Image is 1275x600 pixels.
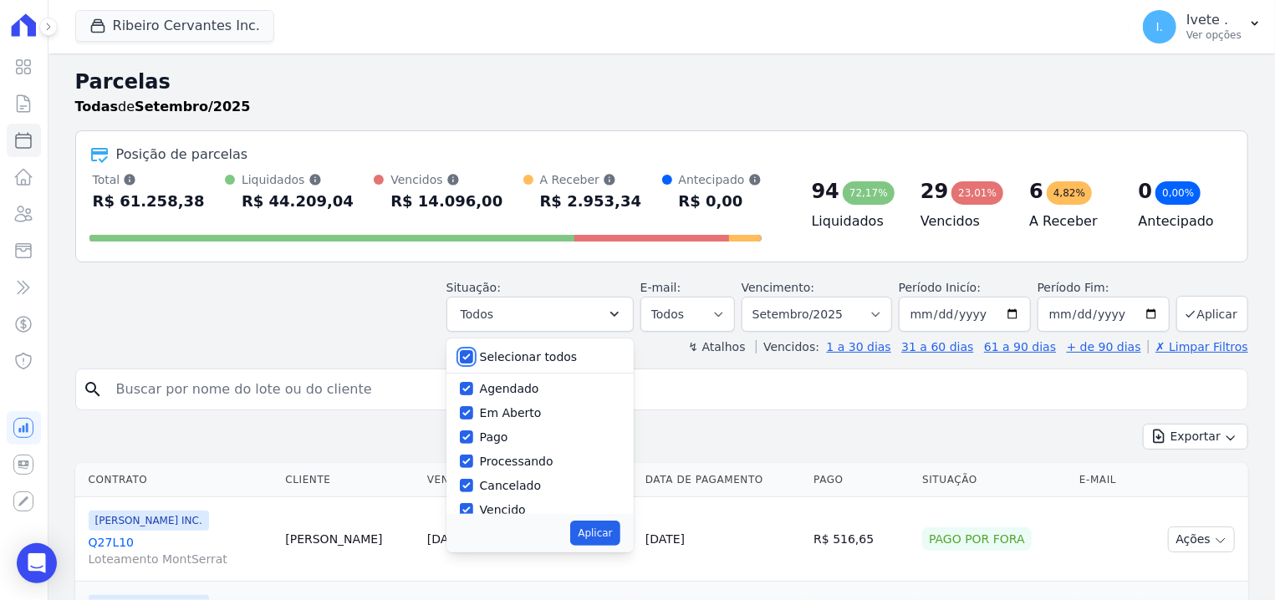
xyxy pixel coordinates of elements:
td: [DATE] [639,497,807,582]
label: Selecionar todos [480,350,578,364]
label: Período Inicío: [899,281,981,294]
th: Pago [807,463,915,497]
label: Vencido [480,503,526,516]
label: Situação: [446,281,501,294]
h2: Parcelas [75,67,1248,97]
div: Open Intercom Messenger [17,543,57,583]
th: Contrato [75,463,279,497]
p: de [75,97,251,117]
button: Todos [446,297,634,332]
span: I. [1156,21,1164,33]
td: [PERSON_NAME] [278,497,420,582]
label: E-mail: [640,281,681,294]
button: Ações [1168,526,1235,552]
button: I. Ivete . Ver opções [1130,3,1275,50]
th: Vencimento [421,463,530,497]
h4: Liquidados [812,211,894,231]
label: Processando [480,455,553,468]
a: + de 90 dias [1067,340,1141,353]
a: Q27L10Loteamento MontSerrat [89,534,273,567]
label: Agendado [480,382,539,395]
td: R$ 516,65 [807,497,915,582]
input: Buscar por nome do lote ou do cliente [106,373,1241,406]
div: Vencidos [390,171,502,188]
div: 6 [1029,178,1043,205]
strong: Setembro/2025 [135,99,250,114]
a: 61 a 90 dias [984,340,1056,353]
th: E-mail [1073,463,1137,497]
span: Loteamento MontSerrat [89,551,273,567]
i: search [83,379,103,399]
div: R$ 61.258,38 [93,188,205,215]
th: Data de Pagamento [639,463,807,497]
label: Pago [480,430,508,444]
div: 29 [921,178,948,205]
div: Pago por fora [922,527,1032,551]
label: ↯ Atalhos [688,340,745,353]
span: Todos [461,304,493,324]
div: 0,00% [1155,181,1201,205]
div: 72,17% [843,181,895,205]
button: Aplicar [570,521,620,546]
div: 0 [1139,178,1153,205]
button: Ribeiro Cervantes Inc. [75,10,274,42]
h4: Vencidos [921,211,1002,231]
div: R$ 2.953,34 [540,188,641,215]
label: Em Aberto [480,406,542,419]
label: Vencidos: [756,340,819,353]
div: Liquidados [242,171,354,188]
th: Situação [915,463,1073,497]
a: ✗ Limpar Filtros [1148,340,1248,353]
div: Total [93,171,205,188]
button: Exportar [1143,424,1248,450]
div: Posição de parcelas [116,145,248,165]
div: R$ 0,00 [679,188,762,215]
label: Período Fim: [1038,279,1170,297]
h4: Antecipado [1139,211,1221,231]
div: 23,01% [951,181,1003,205]
p: Ivete . [1186,12,1242,28]
a: 1 a 30 dias [827,340,891,353]
div: A Receber [540,171,641,188]
strong: Todas [75,99,119,114]
div: 94 [812,178,839,205]
h4: A Receber [1029,211,1111,231]
div: R$ 14.096,00 [390,188,502,215]
div: 4,82% [1047,181,1092,205]
div: Antecipado [679,171,762,188]
a: [DATE] [427,532,467,546]
a: 31 a 60 dias [901,340,973,353]
th: Cliente [278,463,420,497]
label: Cancelado [480,479,541,492]
button: Aplicar [1176,296,1248,332]
p: Ver opções [1186,28,1242,42]
div: R$ 44.209,04 [242,188,354,215]
span: [PERSON_NAME] INC. [89,511,209,531]
label: Vencimento: [742,281,814,294]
